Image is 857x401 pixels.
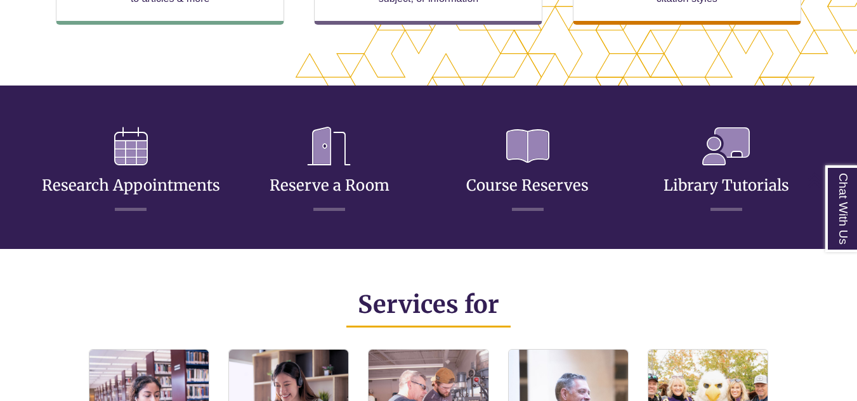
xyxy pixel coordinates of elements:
[466,145,589,195] a: Course Reserves
[358,290,499,319] span: Services for
[806,172,854,189] a: Back to Top
[270,145,389,195] a: Reserve a Room
[664,145,789,195] a: Library Tutorials
[42,145,220,195] a: Research Appointments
